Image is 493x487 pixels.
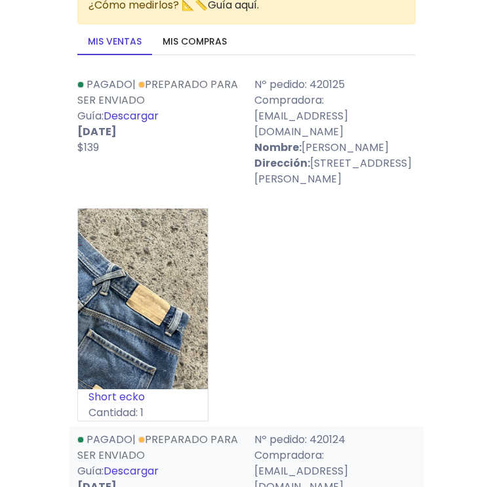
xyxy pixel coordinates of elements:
p: [PERSON_NAME] [254,140,416,156]
a: Short ecko [89,389,145,404]
a: Preparado para ser enviado [77,432,238,463]
a: Mis ventas [77,30,152,55]
a: Descargar [104,108,159,123]
p: Nº pedido: 420124 [254,432,416,448]
p: Cantidad: 1 [78,405,208,421]
a: Preparado para ser enviado [77,77,238,108]
p: Compradora: [EMAIL_ADDRESS][DOMAIN_NAME] [254,93,416,140]
p: Nº pedido: 420125 [254,77,416,93]
p: [DATE] [77,124,239,140]
a: Mis compras [152,30,237,55]
img: small_1725578730690.jpeg [78,209,208,389]
span: $139 [77,140,99,155]
a: Descargar [104,463,159,478]
span: Pagado [87,432,132,447]
span: Pagado [87,77,132,92]
p: [STREET_ADDRESS][PERSON_NAME] [254,156,416,187]
div: | Guía: [69,77,246,187]
strong: Dirección: [254,156,310,171]
strong: Nombre: [254,140,302,155]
